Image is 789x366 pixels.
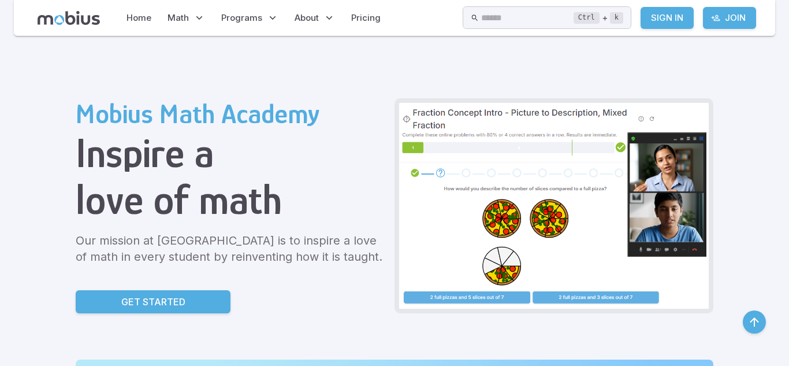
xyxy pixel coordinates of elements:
img: Grade 6 Class [399,103,709,309]
kbd: k [610,12,623,24]
h1: Inspire a [76,130,385,176]
a: Get Started [76,290,230,313]
div: + [574,11,623,25]
a: Join [703,7,756,29]
a: Pricing [348,5,384,31]
h1: love of math [76,176,385,223]
p: Our mission at [GEOGRAPHIC_DATA] is to inspire a love of math in every student by reinventing how... [76,232,385,265]
span: Math [168,12,189,24]
a: Sign In [641,7,694,29]
a: Home [123,5,155,31]
p: Get Started [121,295,185,309]
kbd: Ctrl [574,12,600,24]
span: Programs [221,12,262,24]
span: About [295,12,319,24]
h2: Mobius Math Academy [76,98,385,130]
